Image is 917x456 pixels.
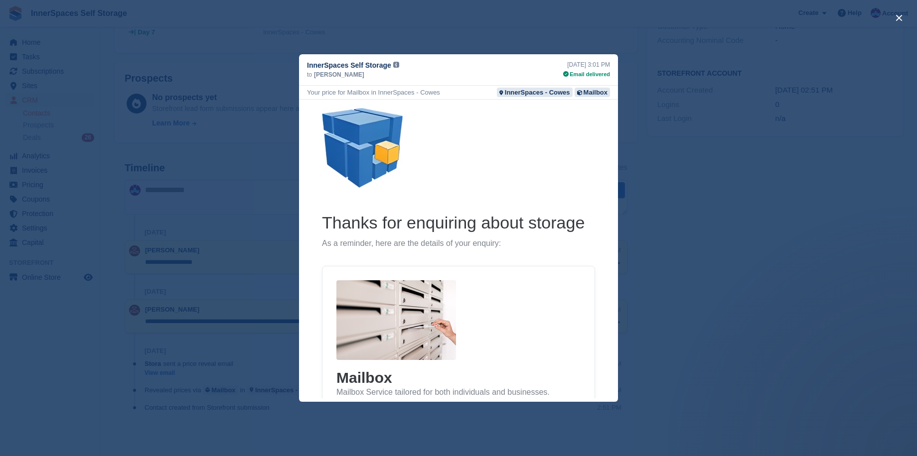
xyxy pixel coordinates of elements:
[307,70,312,79] span: to
[23,139,296,149] p: As a reminder, here are the details of your enquiry:
[575,88,610,97] a: Mailbox
[23,8,104,88] img: InnerSpaces Self Storage Logo
[563,60,610,69] div: [DATE] 3:01 PM
[37,288,282,340] p: Mailbox Service tailored for both individuals and businesses. Enhance your professional image wit...
[505,88,570,97] div: InnerSpaces - Cowes
[37,268,282,288] h2: Mailbox
[393,62,399,68] img: icon-info-grey-7440780725fd019a000dd9b08b2336e03edf1995a4989e88bcd33f0948082b44.svg
[891,10,907,26] button: close
[37,181,157,260] img: Mailbox
[23,112,296,134] h1: Thanks for enquiring about storage
[563,70,610,79] div: Email delivered
[314,70,364,79] span: [PERSON_NAME]
[307,88,440,97] div: Your price for Mailbox in InnerSpaces - Cowes
[584,88,608,97] div: Mailbox
[497,88,573,97] a: InnerSpaces - Cowes
[307,60,391,70] span: InnerSpaces Self Storage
